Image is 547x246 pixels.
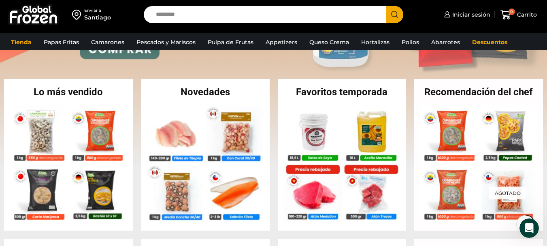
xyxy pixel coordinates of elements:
a: Papas Fritas [40,34,83,50]
span: Iniciar sesión [450,11,490,19]
div: Santiago [84,13,111,21]
button: Search button [386,6,403,23]
a: Queso Crema [305,34,353,50]
span: 0 [509,9,515,15]
a: Tienda [7,34,36,50]
a: Pescados y Mariscos [132,34,200,50]
span: Carrito [515,11,537,19]
a: Descuentos [468,34,511,50]
a: Pulpa de Frutas [204,34,258,50]
h2: Recomendación del chef [414,87,543,97]
a: 0 Carrito [498,5,539,24]
h2: Lo más vendido [4,87,133,97]
a: Appetizers [262,34,301,50]
a: Iniciar sesión [442,6,490,23]
iframe: Intercom live chat [519,218,539,238]
img: address-field-icon.svg [72,8,84,21]
div: Enviar a [84,8,111,13]
h2: Favoritos temporada [278,87,407,97]
p: Agotado [489,187,526,199]
a: Hortalizas [357,34,394,50]
a: Abarrotes [427,34,464,50]
a: Pollos [398,34,423,50]
a: Camarones [87,34,128,50]
h2: Novedades [141,87,270,97]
